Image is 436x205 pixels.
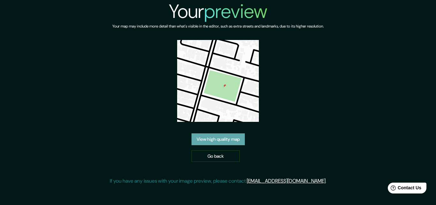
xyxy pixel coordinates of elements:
[192,150,240,162] a: Go back
[112,23,324,30] h6: Your map may include more detail than what's visible in the editor, such as extra streets and lan...
[379,180,429,198] iframe: Help widget launcher
[177,40,259,122] img: created-map-preview
[192,133,245,145] a: View high quality map
[247,177,326,184] a: [EMAIL_ADDRESS][DOMAIN_NAME]
[110,177,327,185] p: If you have any issues with your image preview, please contact .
